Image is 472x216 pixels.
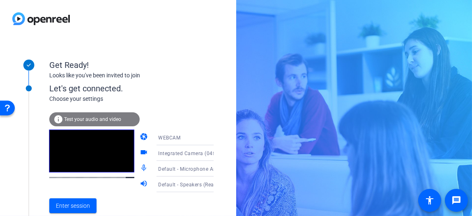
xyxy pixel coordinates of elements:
div: Choose your settings [49,95,230,103]
mat-icon: message [451,195,461,205]
div: Let's get connected. [49,82,230,95]
mat-icon: accessibility [425,195,435,205]
span: Default - Speakers (Realtek(R) Audio) [158,181,247,188]
span: WEBCAM [158,135,180,141]
div: Looks like you've been invited to join [49,71,214,80]
mat-icon: mic_none [140,164,150,174]
mat-icon: videocam [140,148,150,158]
div: Get Ready! [49,59,214,71]
span: Default - Microphone Array (Intel® Smart Sound Technology for Digital Microphones) [158,165,362,172]
button: Enter session [49,198,97,213]
mat-icon: volume_up [140,179,150,189]
span: Enter session [56,202,90,210]
mat-icon: info [53,114,63,124]
span: Integrated Camera (04f2:b6d0) [158,150,233,156]
span: Test your audio and video [64,116,121,122]
mat-icon: camera [140,132,150,142]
